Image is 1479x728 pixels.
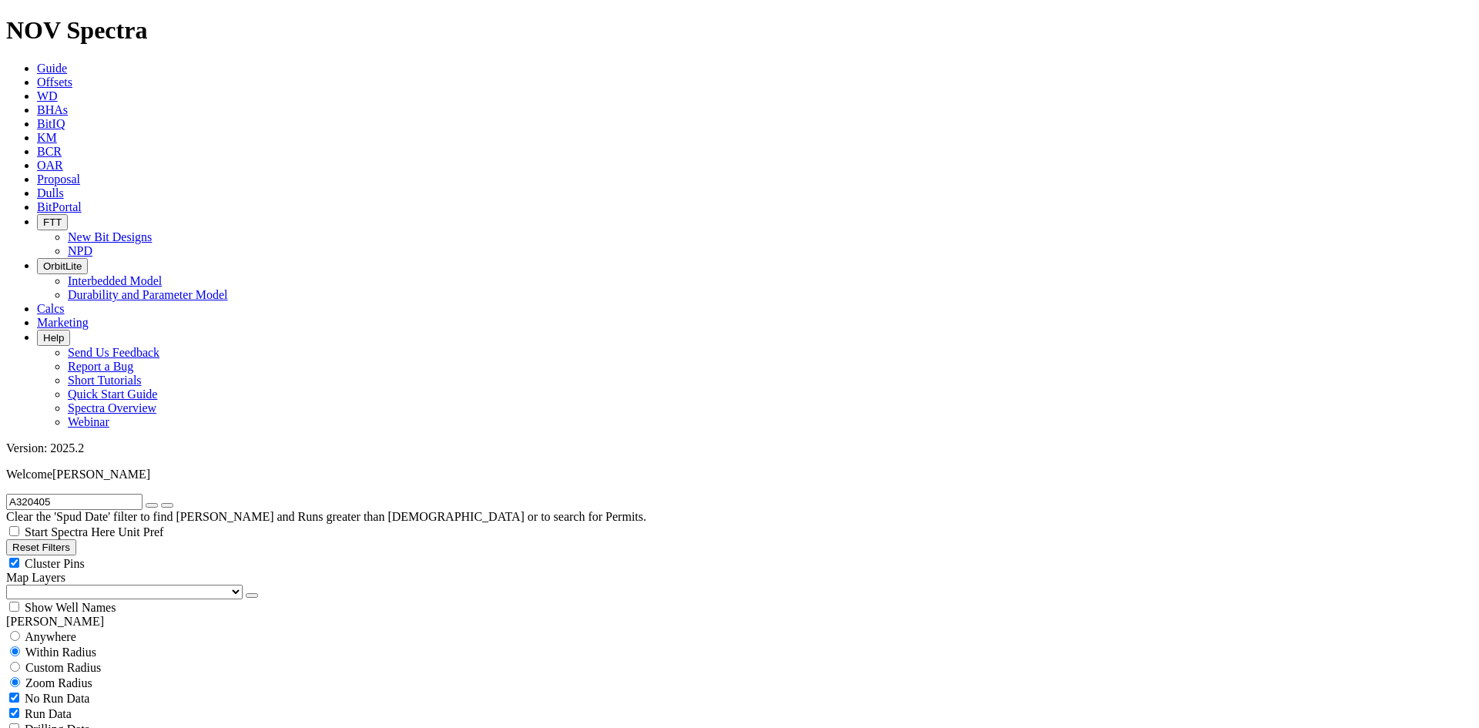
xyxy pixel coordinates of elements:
a: Offsets [37,75,72,89]
a: Proposal [37,173,80,186]
a: WD [37,89,58,102]
span: FTT [43,216,62,228]
span: Clear the 'Spud Date' filter to find [PERSON_NAME] and Runs greater than [DEMOGRAPHIC_DATA] or to... [6,510,646,523]
a: Short Tutorials [68,374,142,387]
a: New Bit Designs [68,230,152,243]
h1: NOV Spectra [6,16,1473,45]
button: OrbitLite [37,258,88,274]
div: Version: 2025.2 [6,441,1473,455]
span: Within Radius [25,646,96,659]
span: Help [43,332,64,344]
a: Spectra Overview [68,401,156,414]
a: Webinar [68,415,109,428]
a: Quick Start Guide [68,387,157,401]
a: KM [37,131,57,144]
a: Report a Bug [68,360,133,373]
a: Durability and Parameter Model [68,288,228,301]
button: FTT [37,214,68,230]
a: BitPortal [37,200,82,213]
a: OAR [37,159,63,172]
span: Cluster Pins [25,557,85,570]
a: Dulls [37,186,64,200]
a: Calcs [37,302,65,315]
span: Custom Radius [25,661,101,674]
a: Guide [37,62,67,75]
a: Send Us Feedback [68,346,159,359]
span: No Run Data [25,692,89,705]
span: Show Well Names [25,601,116,614]
button: Reset Filters [6,539,76,555]
input: Start Spectra Here [9,526,19,536]
a: Marketing [37,316,89,329]
a: Interbedded Model [68,274,162,287]
a: BitIQ [37,117,65,130]
span: Anywhere [25,630,76,643]
button: Help [37,330,70,346]
div: [PERSON_NAME] [6,615,1473,629]
span: Map Layers [6,571,65,584]
input: Search [6,494,143,510]
span: Unit Pref [118,525,163,538]
span: Start Spectra Here [25,525,115,538]
span: Zoom Radius [25,676,92,689]
a: NPD [68,244,92,257]
a: BCR [37,145,62,158]
span: OrbitLite [43,260,82,272]
span: Run Data [25,707,72,720]
p: Welcome [6,468,1473,481]
a: BHAs [37,103,68,116]
span: [PERSON_NAME] [52,468,150,481]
